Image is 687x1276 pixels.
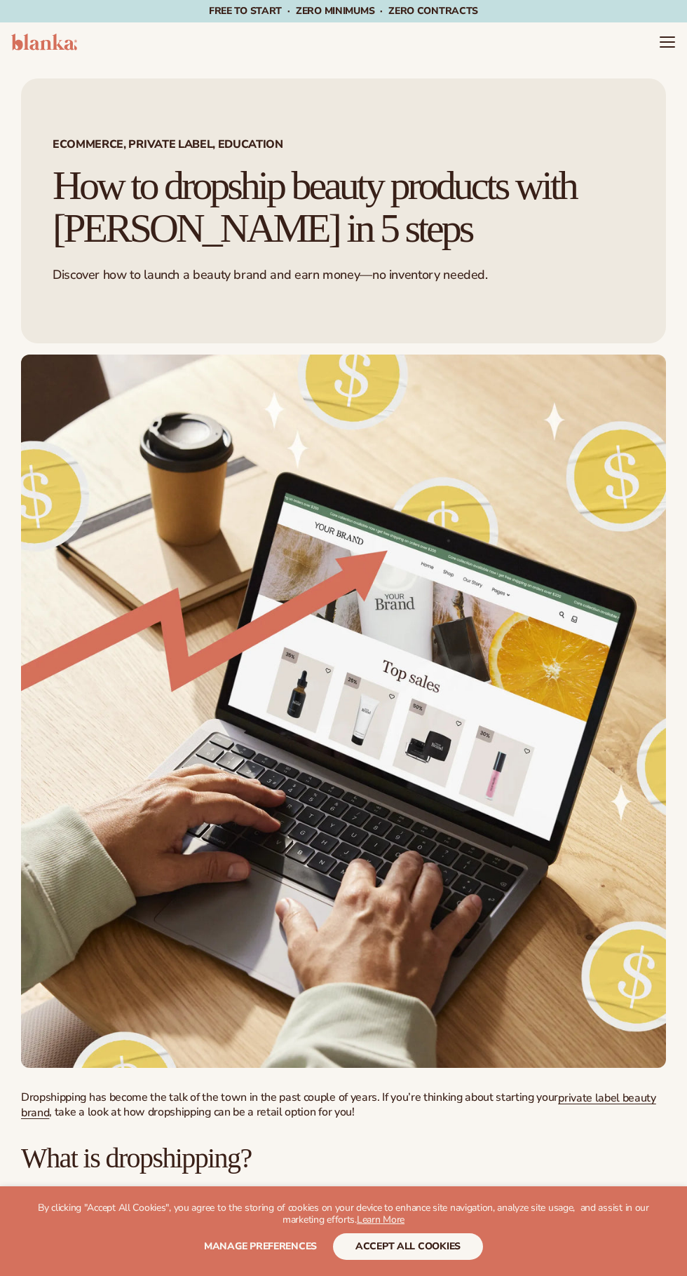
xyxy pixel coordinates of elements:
img: logo [11,34,77,50]
img: Growing money with ecommerce [21,355,666,1068]
p: By clicking "Accept All Cookies", you agree to the storing of cookies on your device to enhance s... [28,1202,659,1226]
button: Manage preferences [204,1233,317,1260]
a: private label beauty brand [21,1090,656,1121]
span: Manage preferences [204,1240,317,1253]
span: Free to start · ZERO minimums · ZERO contracts [209,4,478,18]
h1: How to dropship beauty products with [PERSON_NAME] in 5 steps [53,165,634,250]
span: Ecommerce, Private Label, EDUCATION [53,139,634,150]
summary: Menu [659,34,676,50]
button: accept all cookies [333,1233,483,1260]
p: Dropshipping has become the talk of the town in the past couple of years. If you’re thinking abou... [21,1090,666,1120]
a: Learn More [357,1213,404,1226]
p: Discover how to launch a beauty brand and earn money—no inventory needed. [53,267,634,283]
h2: What is dropshipping? [21,1143,666,1174]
